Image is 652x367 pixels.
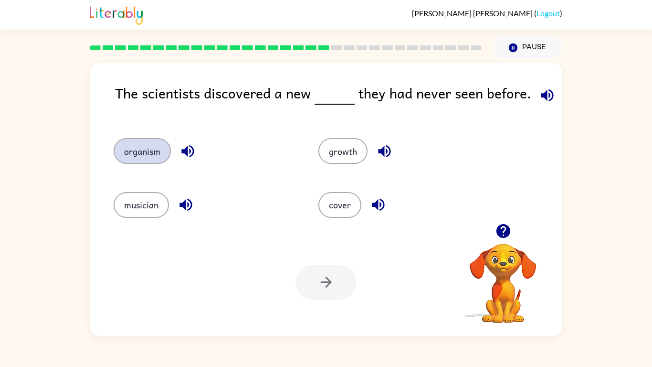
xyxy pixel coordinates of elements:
[412,9,534,18] span: [PERSON_NAME] [PERSON_NAME]
[90,4,143,25] img: Literably
[318,192,361,218] button: cover
[115,82,562,119] div: The scientists discovered a new they had never seen before.
[318,138,368,164] button: growth
[493,37,562,59] button: Pause
[455,229,551,324] video: Your browser must support playing .mp4 files to use Literably. Please try using another browser.
[412,9,562,18] div: ( )
[114,192,169,218] button: musician
[536,9,560,18] a: Logout
[114,138,171,164] button: organism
